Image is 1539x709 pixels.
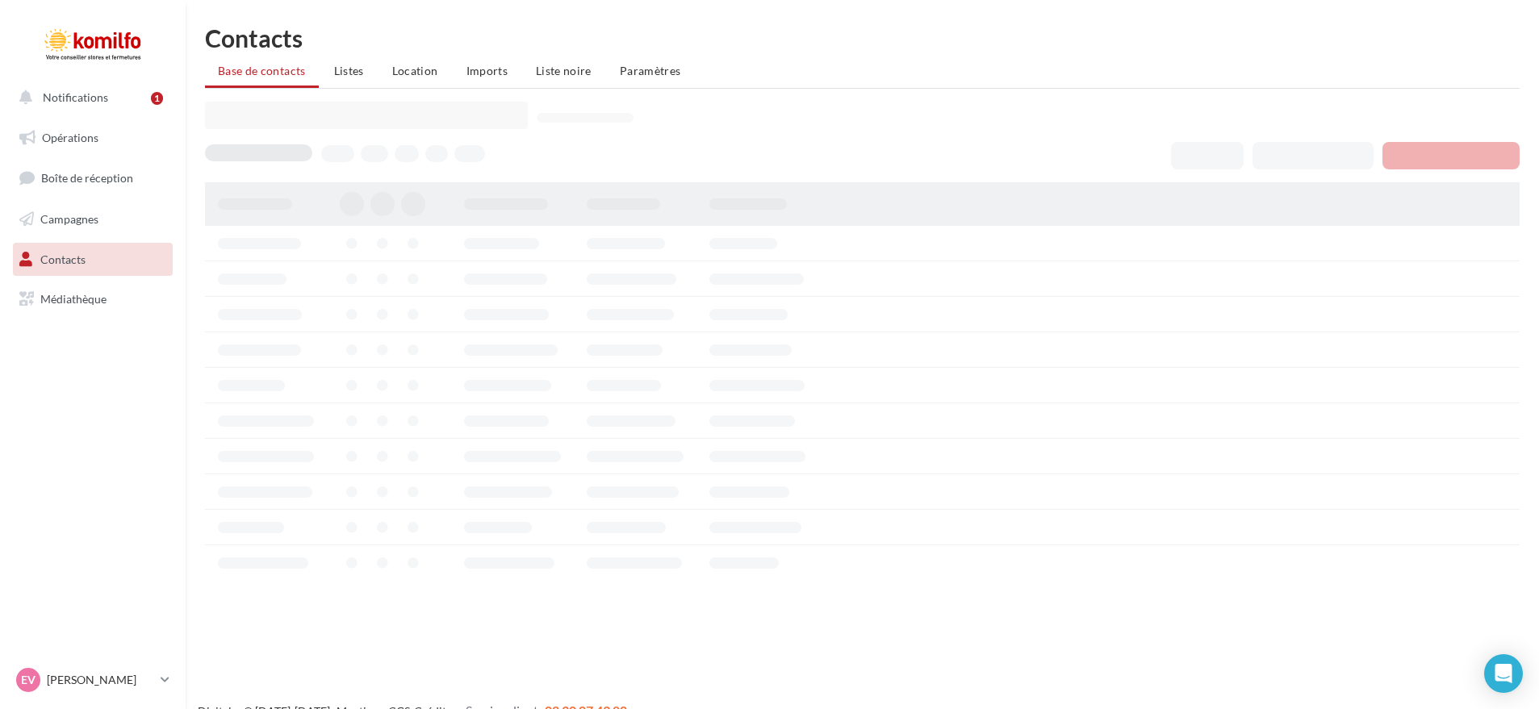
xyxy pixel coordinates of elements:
[10,282,176,316] a: Médiathèque
[392,64,438,77] span: Location
[10,202,176,236] a: Campagnes
[620,64,681,77] span: Paramètres
[40,292,107,306] span: Médiathèque
[42,131,98,144] span: Opérations
[466,64,508,77] span: Imports
[334,64,364,77] span: Listes
[40,212,98,226] span: Campagnes
[151,92,163,105] div: 1
[205,26,1520,50] h1: Contacts
[10,81,169,115] button: Notifications 1
[47,672,154,688] p: [PERSON_NAME]
[1484,654,1523,693] div: Open Intercom Messenger
[21,672,36,688] span: EV
[10,243,176,277] a: Contacts
[10,161,176,195] a: Boîte de réception
[13,665,173,695] a: EV [PERSON_NAME]
[40,252,86,265] span: Contacts
[41,171,133,185] span: Boîte de réception
[43,90,108,104] span: Notifications
[536,64,592,77] span: Liste noire
[10,121,176,155] a: Opérations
